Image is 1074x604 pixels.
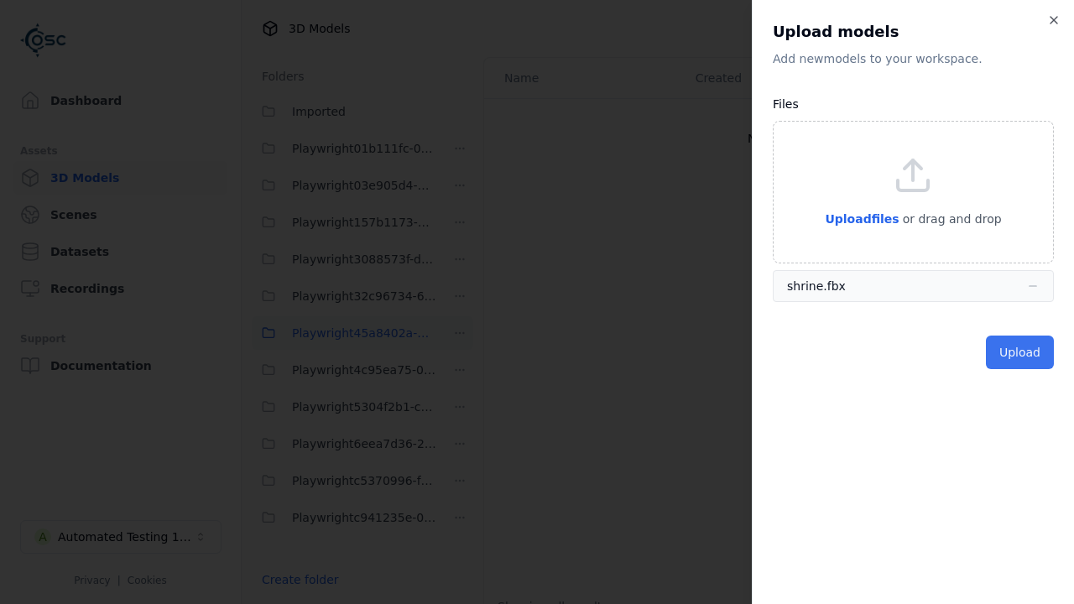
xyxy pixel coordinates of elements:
[825,212,899,226] span: Upload files
[773,50,1054,67] p: Add new model s to your workspace.
[986,336,1054,369] button: Upload
[787,278,846,294] div: shrine.fbx
[773,20,1054,44] h2: Upload models
[773,97,799,111] label: Files
[899,209,1002,229] p: or drag and drop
